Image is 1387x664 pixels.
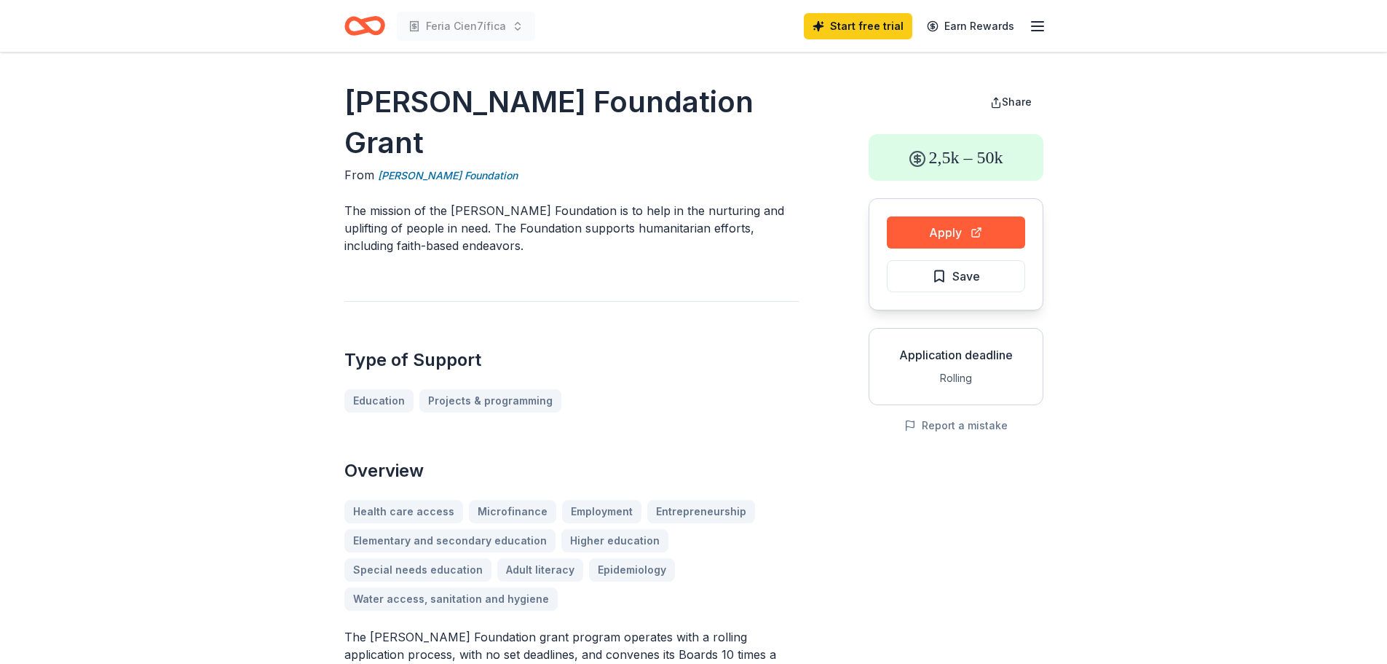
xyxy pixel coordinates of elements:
h1: [PERSON_NAME] Foundation Grant [344,82,799,163]
span: Share [1002,95,1032,108]
div: 2,5k – 50k [869,134,1043,181]
button: Feria Cien7ífica [397,12,535,41]
h2: Type of Support [344,348,799,372]
button: Save [887,260,1025,292]
button: Share [979,87,1043,117]
a: Start free trial [804,13,912,39]
a: Earn Rewards [918,13,1023,39]
a: Home [344,9,385,43]
div: From [344,166,799,184]
button: Report a mistake [904,417,1008,434]
h2: Overview [344,459,799,483]
span: Feria Cien7ífica [426,17,506,35]
p: The mission of the [PERSON_NAME] Foundation is to help in the nurturing and uplifting of people i... [344,202,799,254]
a: Projects & programming [419,389,561,413]
div: Rolling [881,370,1031,387]
button: Apply [887,216,1025,249]
a: [PERSON_NAME] Foundation [378,167,518,184]
a: Education [344,389,414,413]
span: Save [952,267,980,286]
div: Application deadline [881,346,1031,364]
